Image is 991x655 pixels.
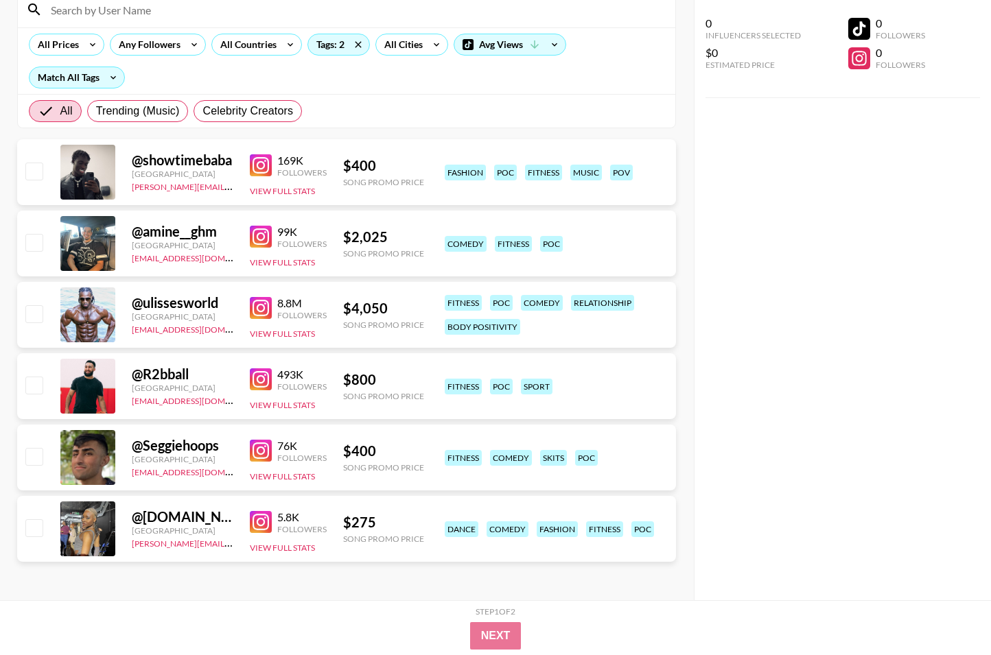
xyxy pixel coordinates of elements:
[521,379,552,394] div: sport
[445,236,487,252] div: comedy
[487,521,528,537] div: comedy
[706,30,801,40] div: Influencers Selected
[876,46,925,60] div: 0
[445,379,482,394] div: fitness
[922,586,975,639] iframe: Drift Widget Chat Controller
[445,319,520,335] div: body positivity
[132,536,335,549] a: [PERSON_NAME][EMAIL_ADDRESS][DOMAIN_NAME]
[277,510,327,524] div: 5.8K
[537,521,578,537] div: fashion
[586,521,623,537] div: fitness
[250,471,315,481] button: View Full Stats
[575,450,598,466] div: poc
[132,322,270,335] a: [EMAIL_ADDRESS][DOMAIN_NAME]
[454,34,566,55] div: Avg Views
[876,16,925,30] div: 0
[343,534,424,544] div: Song Promo Price
[343,514,424,531] div: $ 275
[343,300,424,317] div: $ 4,050
[132,294,233,311] div: @ ulissesworld
[277,154,327,167] div: 169K
[277,453,327,463] div: Followers
[343,320,424,330] div: Song Promo Price
[490,450,532,466] div: comedy
[132,169,233,179] div: [GEOGRAPHIC_DATA]
[132,508,233,525] div: @ [DOMAIN_NAME]
[470,622,522,650] button: Next
[343,371,424,388] div: $ 800
[343,177,424,187] div: Song Promo Price
[277,368,327,381] div: 493K
[132,383,233,393] div: [GEOGRAPHIC_DATA]
[631,521,654,537] div: poc
[132,223,233,240] div: @ amine__ghm
[277,225,327,239] div: 99K
[706,60,801,70] div: Estimated Price
[250,154,272,176] img: Instagram
[250,400,315,410] button: View Full Stats
[277,296,327,310] div: 8.8M
[132,366,233,383] div: @ R2bball
[96,103,180,119] span: Trending (Music)
[250,440,272,462] img: Instagram
[250,297,272,319] img: Instagram
[250,257,315,267] button: View Full Stats
[376,34,425,55] div: All Cities
[445,165,486,180] div: fashion
[250,511,272,533] img: Instagram
[277,167,327,178] div: Followers
[110,34,183,55] div: Any Followers
[212,34,279,55] div: All Countries
[132,454,233,464] div: [GEOGRAPHIC_DATA]
[277,310,327,320] div: Followers
[277,439,327,453] div: 76K
[132,250,270,263] a: [EMAIL_ADDRESS][DOMAIN_NAME]
[490,295,513,311] div: poc
[202,103,293,119] span: Celebrity Creators
[445,521,478,537] div: dance
[706,16,801,30] div: 0
[876,30,925,40] div: Followers
[343,248,424,259] div: Song Promo Price
[277,239,327,249] div: Followers
[343,157,424,174] div: $ 400
[132,525,233,536] div: [GEOGRAPHIC_DATA]
[132,311,233,322] div: [GEOGRAPHIC_DATA]
[540,450,567,466] div: skits
[706,46,801,60] div: $0
[60,103,72,119] span: All
[490,379,513,394] div: poc
[132,240,233,250] div: [GEOGRAPHIC_DATA]
[132,437,233,454] div: @ Seggiehoops
[570,165,602,180] div: music
[277,381,327,392] div: Followers
[525,165,562,180] div: fitness
[250,368,272,390] img: Instagram
[876,60,925,70] div: Followers
[308,34,369,55] div: Tags: 2
[495,236,532,252] div: fitness
[30,34,82,55] div: All Prices
[343,462,424,473] div: Song Promo Price
[250,543,315,553] button: View Full Stats
[445,295,482,311] div: fitness
[343,228,424,246] div: $ 2,025
[132,464,270,477] a: [EMAIL_ADDRESS][DOMAIN_NAME]
[250,329,315,339] button: View Full Stats
[445,450,482,466] div: fitness
[476,606,515,617] div: Step 1 of 2
[540,236,563,252] div: poc
[132,179,335,192] a: [PERSON_NAME][EMAIL_ADDRESS][DOMAIN_NAME]
[250,226,272,248] img: Instagram
[521,295,563,311] div: comedy
[343,391,424,401] div: Song Promo Price
[30,67,124,88] div: Match All Tags
[277,524,327,534] div: Followers
[571,295,634,311] div: relationship
[132,152,233,169] div: @ showtimebaba
[132,393,270,406] a: [EMAIL_ADDRESS][DOMAIN_NAME]
[494,165,517,180] div: poc
[343,442,424,460] div: $ 400
[250,186,315,196] button: View Full Stats
[610,165,633,180] div: pov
